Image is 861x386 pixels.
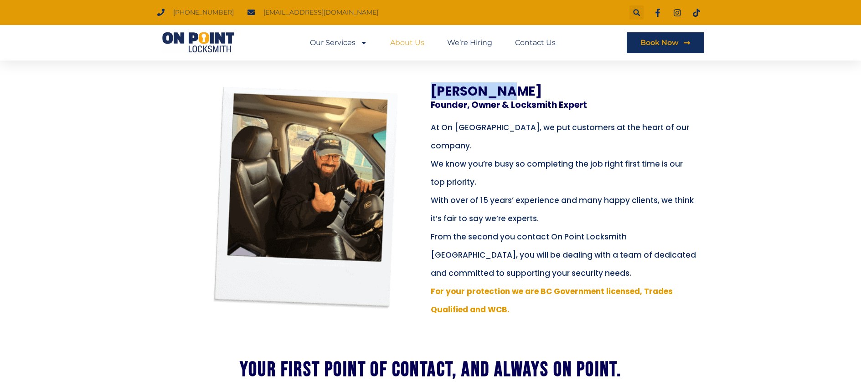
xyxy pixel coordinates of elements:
[310,32,556,53] nav: Menu
[431,101,686,109] h3: Founder, Owner & Locksmith Expert
[431,85,686,98] h3: [PERSON_NAME]
[192,85,417,310] img: About Onpoint Locksmith 1
[261,6,378,19] span: [EMAIL_ADDRESS][DOMAIN_NAME]
[627,32,704,53] a: Book Now
[431,286,673,315] span: For your protection we are BC Government licensed, Trades Qualified and WCB.
[515,32,556,53] a: Contact Us
[431,118,697,155] p: At On [GEOGRAPHIC_DATA], we put customers at the heart of our company.
[431,155,697,191] p: We know you’re busy so completing the job right first time is our top priority.
[171,6,234,19] span: [PHONE_NUMBER]
[390,32,424,53] a: About Us
[640,39,679,46] span: Book Now
[175,360,686,380] h2: Your first point of contact, and always on point.
[629,5,644,20] div: Search
[431,191,697,282] p: With over of 15 years’ experience and many happy clients, we think it’s fair to say we’re experts...
[447,32,492,53] a: We’re Hiring
[310,32,367,53] a: Our Services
